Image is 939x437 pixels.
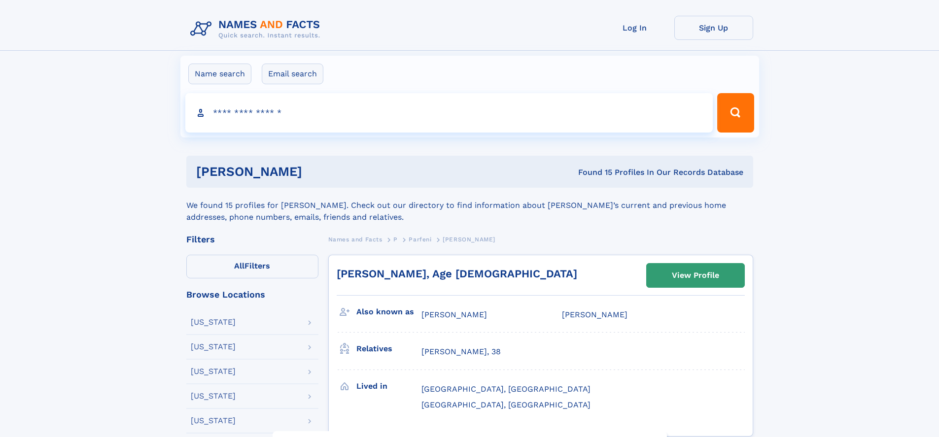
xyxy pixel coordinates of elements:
[191,343,236,351] div: [US_STATE]
[421,346,501,357] a: [PERSON_NAME], 38
[185,93,713,133] input: search input
[443,236,495,243] span: [PERSON_NAME]
[674,16,753,40] a: Sign Up
[196,166,440,178] h1: [PERSON_NAME]
[186,16,328,42] img: Logo Names and Facts
[672,264,719,287] div: View Profile
[393,233,398,245] a: P
[191,392,236,400] div: [US_STATE]
[595,16,674,40] a: Log In
[186,235,318,244] div: Filters
[186,255,318,278] label: Filters
[188,64,251,84] label: Name search
[191,318,236,326] div: [US_STATE]
[409,236,431,243] span: Parfeni
[647,264,744,287] a: View Profile
[191,417,236,425] div: [US_STATE]
[328,233,383,245] a: Names and Facts
[562,310,627,319] span: [PERSON_NAME]
[186,188,753,223] div: We found 15 profiles for [PERSON_NAME]. Check out our directory to find information about [PERSON...
[356,303,421,320] h3: Also known as
[356,340,421,357] h3: Relatives
[262,64,323,84] label: Email search
[191,368,236,375] div: [US_STATE]
[186,290,318,299] div: Browse Locations
[393,236,398,243] span: P
[337,268,577,280] a: [PERSON_NAME], Age [DEMOGRAPHIC_DATA]
[440,167,743,178] div: Found 15 Profiles In Our Records Database
[421,400,591,409] span: [GEOGRAPHIC_DATA], [GEOGRAPHIC_DATA]
[717,93,754,133] button: Search Button
[234,261,244,270] span: All
[409,233,431,245] a: Parfeni
[421,310,487,319] span: [PERSON_NAME]
[421,384,591,394] span: [GEOGRAPHIC_DATA], [GEOGRAPHIC_DATA]
[356,378,421,395] h3: Lived in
